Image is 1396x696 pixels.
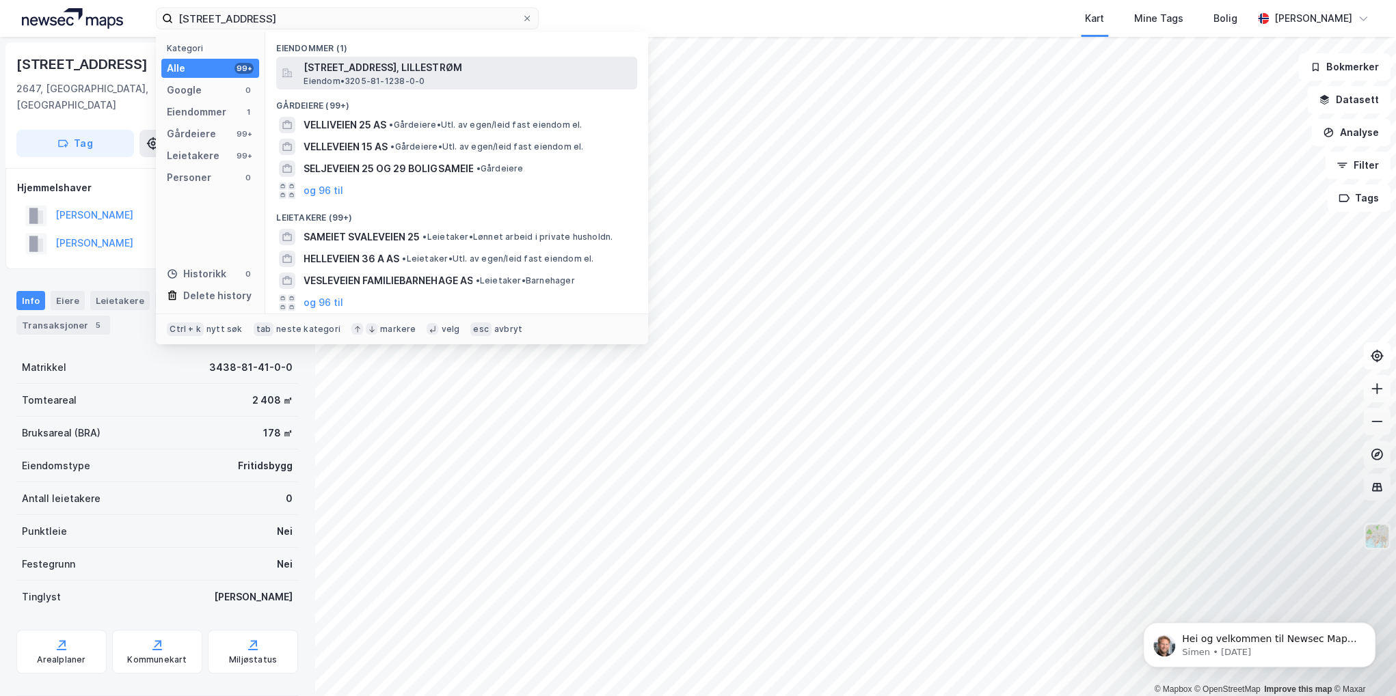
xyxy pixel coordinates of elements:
[22,556,75,572] div: Festegrunn
[167,82,202,98] div: Google
[276,324,340,335] div: neste kategori
[238,458,293,474] div: Fritidsbygg
[265,89,648,114] div: Gårdeiere (99+)
[1194,684,1261,694] a: OpenStreetMap
[167,322,204,336] div: Ctrl + k
[243,85,254,96] div: 0
[17,180,297,196] div: Hjemmelshaver
[402,253,406,264] span: •
[1213,10,1237,27] div: Bolig
[304,59,632,76] span: [STREET_ADDRESS], LILLESTRØM
[22,359,66,376] div: Matrikkel
[155,291,206,310] div: Datasett
[167,43,259,53] div: Kategori
[475,275,479,286] span: •
[16,81,230,113] div: 2647, [GEOGRAPHIC_DATA], [GEOGRAPHIC_DATA]
[422,232,427,242] span: •
[167,60,185,76] div: Alle
[1364,523,1390,549] img: Z
[37,654,85,665] div: Arealplaner
[304,117,386,133] span: VELLIVEIEN 25 AS
[167,266,226,282] div: Historikk
[16,316,110,335] div: Transaksjoner
[304,76,425,87] span: Eiendom • 3205-81-1238-0-0
[1085,10,1104,27] div: Kart
[304,273,472,289] span: VESLEVEIEN FAMILIEBARNEHAGE AS
[304,161,473,177] span: SELJEVEIEN 25 OG 29 BOLIGSAMEIE
[1134,10,1183,27] div: Mine Tags
[470,322,492,336] div: esc
[1264,684,1332,694] a: Improve this map
[127,654,187,665] div: Kommunekart
[304,182,343,199] button: og 96 til
[1298,53,1391,81] button: Bokmerker
[167,126,216,142] div: Gårdeiere
[1325,152,1391,179] button: Filter
[422,232,613,242] span: Leietaker • Lønnet arbeid i private husholdn.
[16,291,45,310] div: Info
[254,322,274,336] div: tab
[286,490,293,507] div: 0
[243,107,254,117] div: 1
[1274,10,1352,27] div: [PERSON_NAME]
[1154,684,1192,694] a: Mapbox
[304,139,388,155] span: VELLEVEIEN 15 AS
[22,589,61,605] div: Tinglyst
[16,53,150,75] div: [STREET_ADDRESS]
[263,425,293,441] div: 178 ㎡
[389,120,582,130] span: Gårdeiere • Utl. av egen/leid fast eiendom el.
[90,291,150,310] div: Leietakere
[476,163,523,174] span: Gårdeiere
[441,324,459,335] div: velg
[402,253,593,264] span: Leietaker • Utl. av egen/leid fast eiendom el.
[1327,184,1391,212] button: Tags
[252,392,293,408] div: 2 408 ㎡
[476,163,480,173] span: •
[22,458,90,474] div: Eiendomstype
[183,288,252,304] div: Delete history
[475,275,574,286] span: Leietaker • Barnehager
[234,63,254,74] div: 99+
[1123,594,1396,689] iframe: Intercom notifications message
[277,556,293,572] div: Nei
[229,654,277,665] div: Miljøstatus
[380,324,416,335] div: markere
[167,104,226,120] div: Eiendommer
[173,8,522,29] input: Søk på adresse, matrikkel, gårdeiere, leietakere eller personer
[1307,86,1391,113] button: Datasett
[206,324,243,335] div: nytt søk
[22,392,77,408] div: Tomteareal
[167,169,211,186] div: Personer
[304,294,343,311] button: og 96 til
[234,150,254,161] div: 99+
[51,291,85,310] div: Eiere
[265,32,648,57] div: Eiendommer (1)
[390,141,394,152] span: •
[243,172,254,183] div: 0
[265,201,648,226] div: Leietakere (99+)
[167,148,219,164] div: Leietakere
[22,425,100,441] div: Bruksareal (BRA)
[390,141,583,152] span: Gårdeiere • Utl. av egen/leid fast eiendom el.
[243,268,254,279] div: 0
[209,359,293,376] div: 3438-81-41-0-0
[22,8,123,29] img: logo.a4113a55bc3d86da70a041830d287a7e.svg
[304,229,420,245] span: SAMEIET SVALEVEIEN 25
[22,523,67,540] div: Punktleie
[389,120,393,130] span: •
[234,128,254,139] div: 99+
[277,523,293,540] div: Nei
[214,589,293,605] div: [PERSON_NAME]
[16,130,134,157] button: Tag
[91,318,105,332] div: 5
[304,251,399,267] span: HELLEVEIEN 36 A AS
[22,490,100,507] div: Antall leietakere
[494,324,522,335] div: avbryt
[1311,119,1391,146] button: Analyse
